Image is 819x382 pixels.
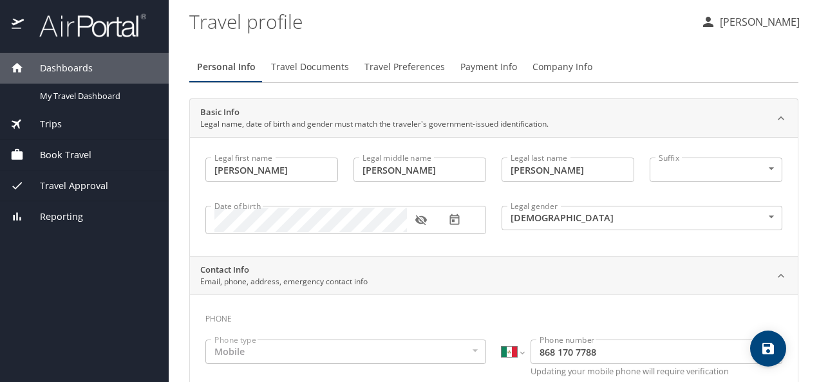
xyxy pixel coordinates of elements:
[24,210,83,224] span: Reporting
[650,158,782,182] div: ​
[25,13,146,38] img: airportal-logo.png
[695,10,805,33] button: [PERSON_NAME]
[531,367,782,376] p: Updating your mobile phone will require verification
[205,340,486,364] div: Mobile
[190,257,798,295] div: Contact InfoEmail, phone, address, emergency contact info
[189,1,690,41] h1: Travel profile
[750,331,786,367] button: save
[205,305,782,327] h3: Phone
[190,99,798,138] div: Basic InfoLegal name, date of birth and gender must match the traveler's government-issued identi...
[200,264,368,277] h2: Contact Info
[716,14,800,30] p: [PERSON_NAME]
[364,59,445,75] span: Travel Preferences
[40,90,153,102] span: My Travel Dashboard
[24,117,62,131] span: Trips
[200,106,549,119] h2: Basic Info
[200,118,549,130] p: Legal name, date of birth and gender must match the traveler's government-issued identification.
[200,276,368,287] p: Email, phone, address, emergency contact info
[197,59,256,75] span: Personal Info
[24,61,93,75] span: Dashboards
[189,51,798,82] div: Profile
[271,59,349,75] span: Travel Documents
[24,148,91,162] span: Book Travel
[12,13,25,38] img: icon-airportal.png
[190,137,798,256] div: Basic InfoLegal name, date of birth and gender must match the traveler's government-issued identi...
[460,59,517,75] span: Payment Info
[502,206,782,230] div: [DEMOGRAPHIC_DATA]
[532,59,592,75] span: Company Info
[24,179,108,193] span: Travel Approval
